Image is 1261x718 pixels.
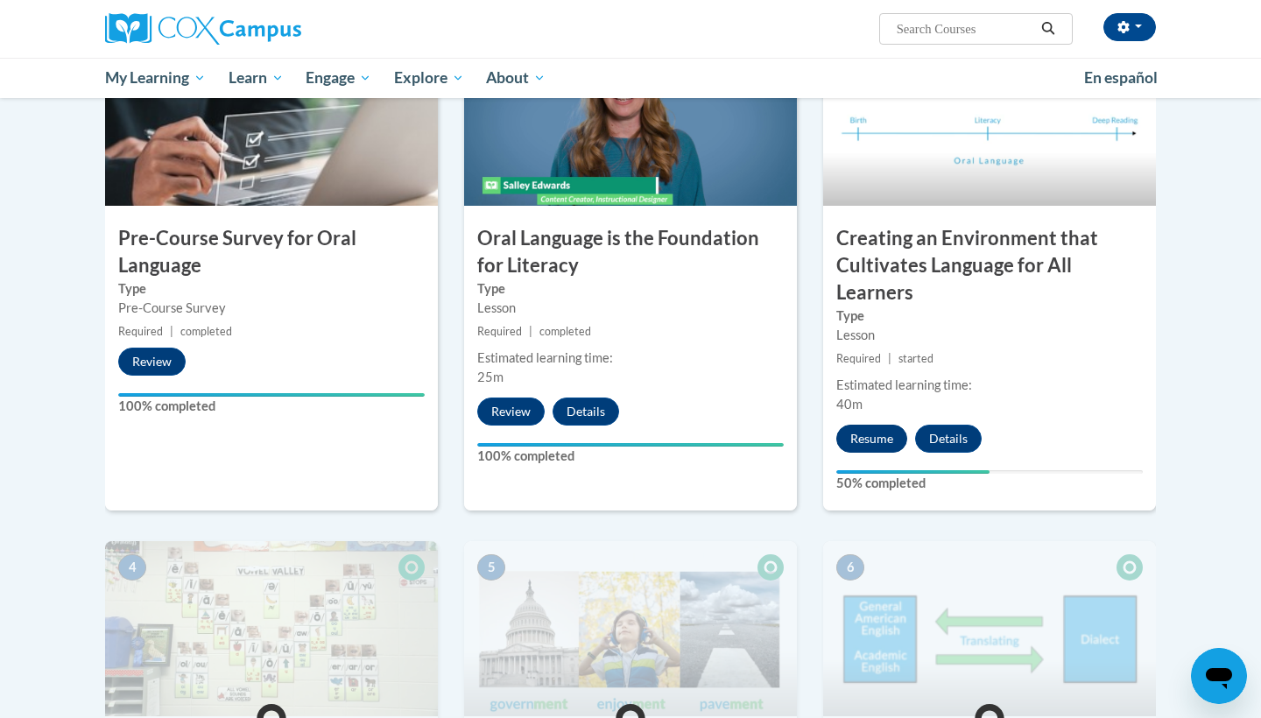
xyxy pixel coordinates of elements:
span: En español [1084,68,1158,87]
a: Learn [217,58,295,98]
button: Account Settings [1103,13,1156,41]
span: 5 [477,554,505,581]
span: About [486,67,546,88]
a: Engage [294,58,383,98]
iframe: Button to launch messaging window, conversation in progress [1191,648,1247,704]
button: Details [553,398,619,426]
label: Type [836,306,1143,326]
span: My Learning [105,67,206,88]
a: Cox Campus [105,13,438,45]
span: 6 [836,554,864,581]
div: Estimated learning time: [836,376,1143,395]
span: Engage [306,67,371,88]
span: | [170,325,173,338]
label: 100% completed [118,397,425,416]
img: Course Image [464,541,797,716]
span: completed [180,325,232,338]
h3: Pre-Course Survey for Oral Language [105,225,438,279]
label: 50% completed [836,474,1143,493]
span: 4 [118,554,146,581]
div: Your progress [118,393,425,397]
span: | [529,325,532,338]
button: Resume [836,425,907,453]
button: Search [1035,18,1061,39]
span: Required [836,352,881,365]
img: Course Image [105,541,438,716]
input: Search Courses [895,18,1035,39]
button: Details [915,425,982,453]
label: 100% completed [477,447,784,466]
h3: Oral Language is the Foundation for Literacy [464,225,797,279]
h3: Creating an Environment that Cultivates Language for All Learners [823,225,1156,306]
span: completed [539,325,591,338]
span: 40m [836,397,863,412]
img: Cox Campus [105,13,301,45]
span: Required [477,325,522,338]
div: Your progress [836,470,990,474]
button: Review [118,348,186,376]
img: Course Image [464,31,797,206]
div: Pre-Course Survey [118,299,425,318]
span: Required [118,325,163,338]
a: En español [1073,60,1169,96]
a: About [476,58,558,98]
div: Main menu [79,58,1182,98]
a: Explore [383,58,476,98]
img: Course Image [823,31,1156,206]
label: Type [118,279,425,299]
span: | [888,352,891,365]
label: Type [477,279,784,299]
a: My Learning [94,58,217,98]
span: started [898,352,933,365]
div: Lesson [477,299,784,318]
div: Estimated learning time: [477,348,784,368]
button: Review [477,398,545,426]
img: Course Image [823,541,1156,716]
span: Learn [229,67,284,88]
span: 25m [477,370,504,384]
span: Explore [394,67,464,88]
div: Lesson [836,326,1143,345]
img: Course Image [105,31,438,206]
div: Your progress [477,443,784,447]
